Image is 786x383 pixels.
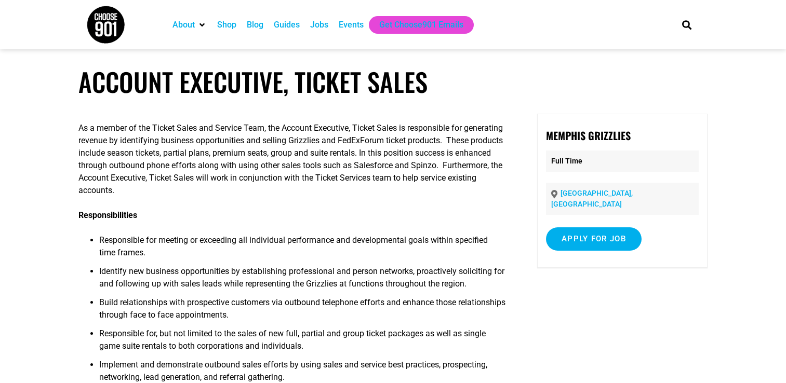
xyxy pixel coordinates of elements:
a: Shop [217,19,236,31]
a: [GEOGRAPHIC_DATA], [GEOGRAPHIC_DATA] [551,189,633,208]
strong: Responsibilities [78,210,137,220]
input: Apply for job [546,227,642,251]
li: Build relationships with prospective customers via outbound telephone efforts and enhance those r... [99,296,505,327]
li: Identify new business opportunities by establishing professional and person networks, proactively... [99,265,505,296]
a: Jobs [310,19,328,31]
p: As a member of the Ticket Sales and Service Team, the Account Executive, Ticket Sales is responsi... [78,122,505,197]
strong: Memphis Grizzlies [546,128,631,143]
a: Events [339,19,364,31]
li: Responsible for meeting or exceeding all individual performance and developmental goals within sp... [99,234,505,265]
div: About [167,16,212,34]
a: Guides [274,19,300,31]
a: Get Choose901 Emails [379,19,463,31]
li: Responsible for, but not limited to the sales of new full, partial and group ticket packages as w... [99,327,505,359]
h1: Account Executive, Ticket Sales [78,66,707,97]
p: Full Time [546,151,699,172]
a: Blog [247,19,263,31]
div: Search [678,16,695,33]
a: About [172,19,195,31]
nav: Main nav [167,16,664,34]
